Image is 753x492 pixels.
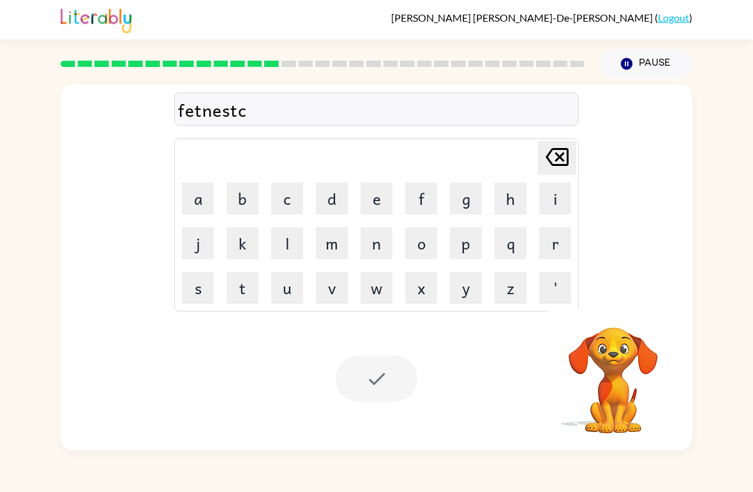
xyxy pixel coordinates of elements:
span: [PERSON_NAME] [PERSON_NAME]-De-[PERSON_NAME] [391,11,655,24]
button: n [361,227,392,259]
a: Logout [658,11,689,24]
button: f [405,183,437,214]
button: d [316,183,348,214]
button: w [361,272,392,304]
button: v [316,272,348,304]
button: ' [539,272,571,304]
button: c [271,183,303,214]
button: y [450,272,482,304]
button: x [405,272,437,304]
button: Pause [600,49,692,78]
button: l [271,227,303,259]
div: ( ) [391,11,692,24]
button: h [495,183,526,214]
button: u [271,272,303,304]
button: e [361,183,392,214]
button: z [495,272,526,304]
button: r [539,227,571,259]
button: m [316,227,348,259]
button: j [182,227,214,259]
button: k [227,227,258,259]
button: b [227,183,258,214]
button: p [450,227,482,259]
button: s [182,272,214,304]
button: i [539,183,571,214]
button: o [405,227,437,259]
img: Literably [61,5,131,33]
button: q [495,227,526,259]
button: t [227,272,258,304]
video: Your browser must support playing .mp4 files to use Literably. Please try using another browser. [549,308,677,435]
button: g [450,183,482,214]
div: fetnestc [178,96,575,123]
button: a [182,183,214,214]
